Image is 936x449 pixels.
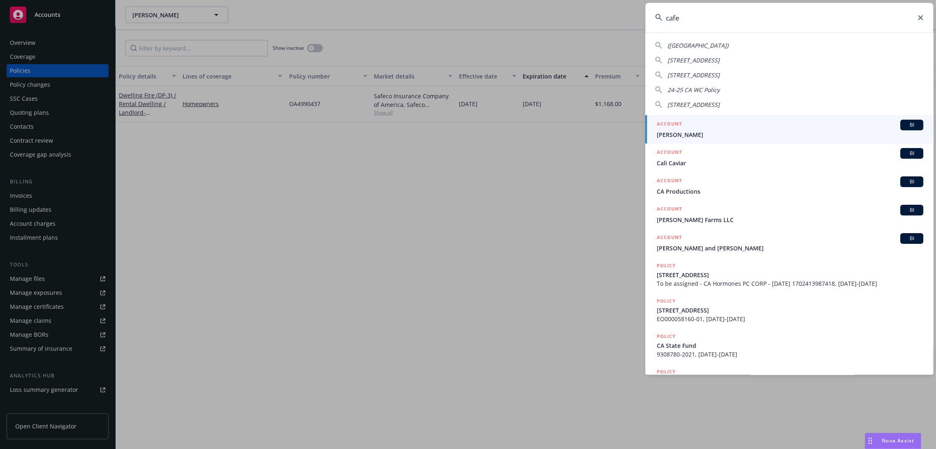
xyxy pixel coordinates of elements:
[657,271,923,279] span: [STREET_ADDRESS]
[657,120,682,130] h5: ACCOUNT
[645,229,933,257] a: ACCOUNTBI[PERSON_NAME] and [PERSON_NAME]
[645,328,933,363] a: POLICYCA State Fund9308780-2021, [DATE]-[DATE]
[657,368,676,376] h5: POLICY
[657,244,923,252] span: [PERSON_NAME] and [PERSON_NAME]
[904,235,920,242] span: BI
[657,148,682,158] h5: ACCOUNT
[657,315,923,323] span: EO000058160-01, [DATE]-[DATE]
[645,200,933,229] a: ACCOUNTBI[PERSON_NAME] Farms LLC
[645,115,933,143] a: ACCOUNTBI[PERSON_NAME]
[865,433,875,449] div: Drag to move
[657,262,676,270] h5: POLICY
[657,205,682,215] h5: ACCOUNT
[882,437,914,444] span: Nova Assist
[904,178,920,185] span: BI
[667,42,728,49] span: ([GEOGRAPHIC_DATA])
[657,297,676,305] h5: POLICY
[657,279,923,288] span: To be assigned - CA Hormones PC CORP - [DATE] 1702413987418, [DATE]-[DATE]
[645,3,933,32] input: Search...
[667,56,720,64] span: [STREET_ADDRESS]
[667,86,720,94] span: 24-25 CA WC Policy
[657,306,923,315] span: [STREET_ADDRESS]
[667,101,720,109] span: [STREET_ADDRESS]
[657,215,923,224] span: [PERSON_NAME] Farms LLC
[645,363,933,398] a: POLICY
[657,187,923,196] span: CA Productions
[657,341,923,350] span: CA State Fund
[657,233,682,243] h5: ACCOUNT
[657,176,682,186] h5: ACCOUNT
[904,121,920,129] span: BI
[645,143,933,172] a: ACCOUNTBICali Caviar
[904,150,920,157] span: BI
[904,206,920,214] span: BI
[657,332,676,340] h5: POLICY
[645,292,933,328] a: POLICY[STREET_ADDRESS]EO000058160-01, [DATE]-[DATE]
[657,130,923,139] span: [PERSON_NAME]
[657,350,923,359] span: 9308780-2021, [DATE]-[DATE]
[657,159,923,167] span: Cali Caviar
[645,172,933,200] a: ACCOUNTBICA Productions
[645,257,933,292] a: POLICY[STREET_ADDRESS]To be assigned - CA Hormones PC CORP - [DATE] 1702413987418, [DATE]-[DATE]
[667,71,720,79] span: [STREET_ADDRESS]
[864,433,921,449] button: Nova Assist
